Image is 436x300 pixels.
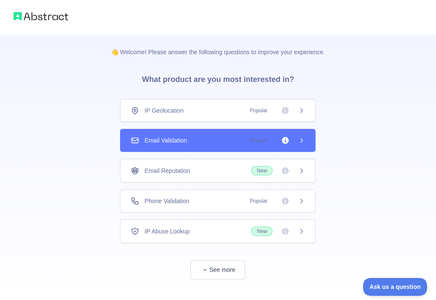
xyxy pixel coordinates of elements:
[97,34,339,56] p: 👋 Welcome! Please answer the following questions to improve your experience.
[251,227,272,236] span: New
[363,278,427,296] iframe: Toggle Customer Support
[14,10,68,22] img: Abstract logo
[245,136,272,145] span: Popular
[128,56,307,99] h3: What product are you most interested in?
[251,166,272,175] span: New
[144,197,189,205] span: Phone Validation
[245,197,272,205] span: Popular
[245,106,272,115] span: Popular
[144,166,190,175] span: Email Reputation
[190,260,245,280] button: See more
[144,227,190,236] span: IP Abuse Lookup
[144,136,187,145] span: Email Validation
[144,106,184,115] span: IP Geolocation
